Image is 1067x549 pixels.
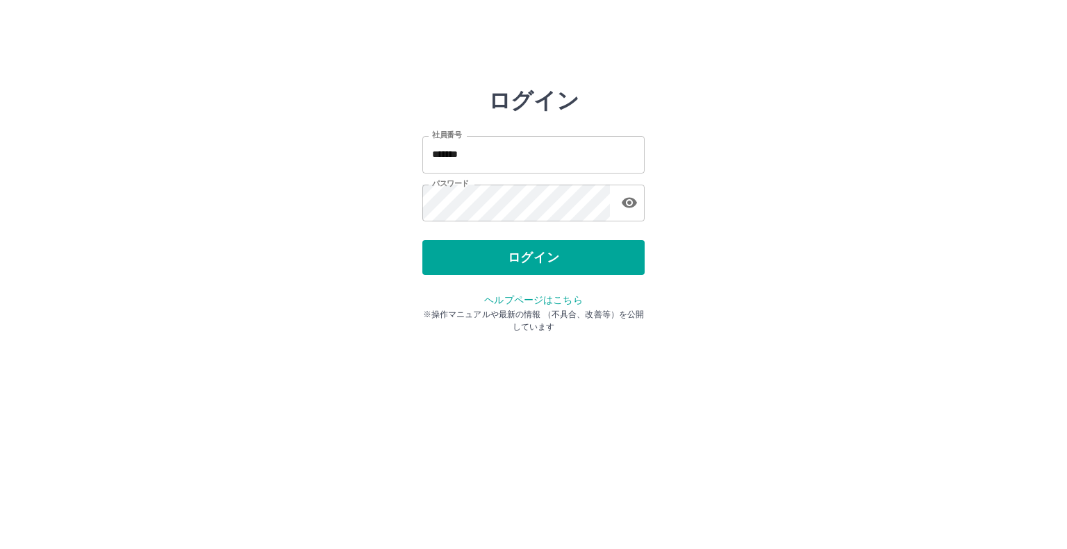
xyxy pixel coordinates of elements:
a: ヘルプページはこちら [484,294,582,305]
button: ログイン [422,240,645,275]
h2: ログイン [488,87,579,114]
label: パスワード [432,178,469,189]
p: ※操作マニュアルや最新の情報 （不具合、改善等）を公開しています [422,308,645,333]
label: 社員番号 [432,130,461,140]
